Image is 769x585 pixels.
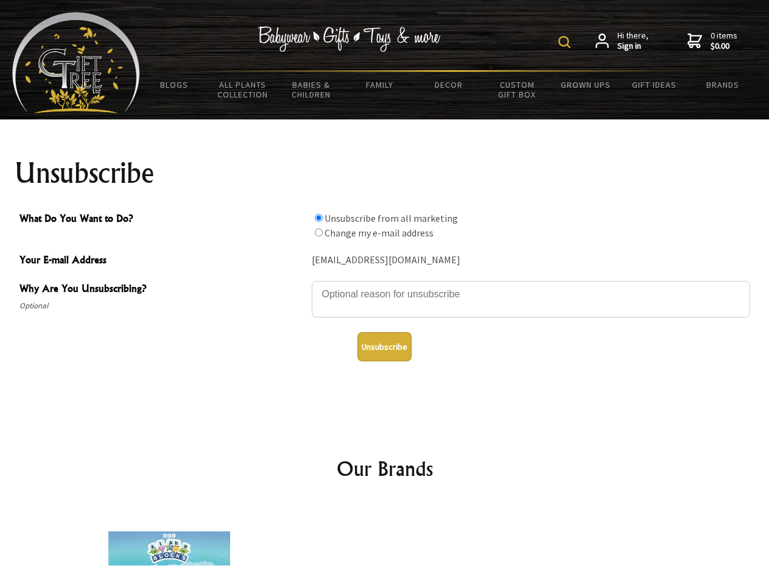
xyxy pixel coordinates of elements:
[620,72,689,97] a: Gift Ideas
[315,229,323,236] input: What Do You Want to Do?
[558,36,571,48] img: product search
[325,227,434,239] label: Change my e-mail address
[277,72,346,107] a: Babies & Children
[209,72,278,107] a: All Plants Collection
[617,41,648,52] strong: Sign in
[357,332,412,361] button: Unsubscribe
[19,299,306,313] span: Optional
[346,72,415,97] a: Family
[315,214,323,222] input: What Do You Want to Do?
[19,281,306,299] span: Why Are You Unsubscribing?
[689,72,757,97] a: Brands
[312,281,750,317] textarea: Why Are You Unsubscribing?
[258,26,441,52] img: Babywear - Gifts - Toys & more
[711,41,737,52] strong: $0.00
[19,211,306,229] span: What Do You Want to Do?
[711,30,737,52] span: 0 items
[24,454,745,483] h2: Our Brands
[483,72,552,107] a: Custom Gift Box
[687,30,737,52] a: 0 items$0.00
[140,72,209,97] a: BLOGS
[595,30,648,52] a: Hi there,Sign in
[12,12,140,113] img: Babyware - Gifts - Toys and more...
[312,251,750,270] div: [EMAIL_ADDRESS][DOMAIN_NAME]
[414,72,483,97] a: Decor
[19,252,306,270] span: Your E-mail Address
[325,212,458,224] label: Unsubscribe from all marketing
[551,72,620,97] a: Grown Ups
[15,158,755,188] h1: Unsubscribe
[617,30,648,52] span: Hi there,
